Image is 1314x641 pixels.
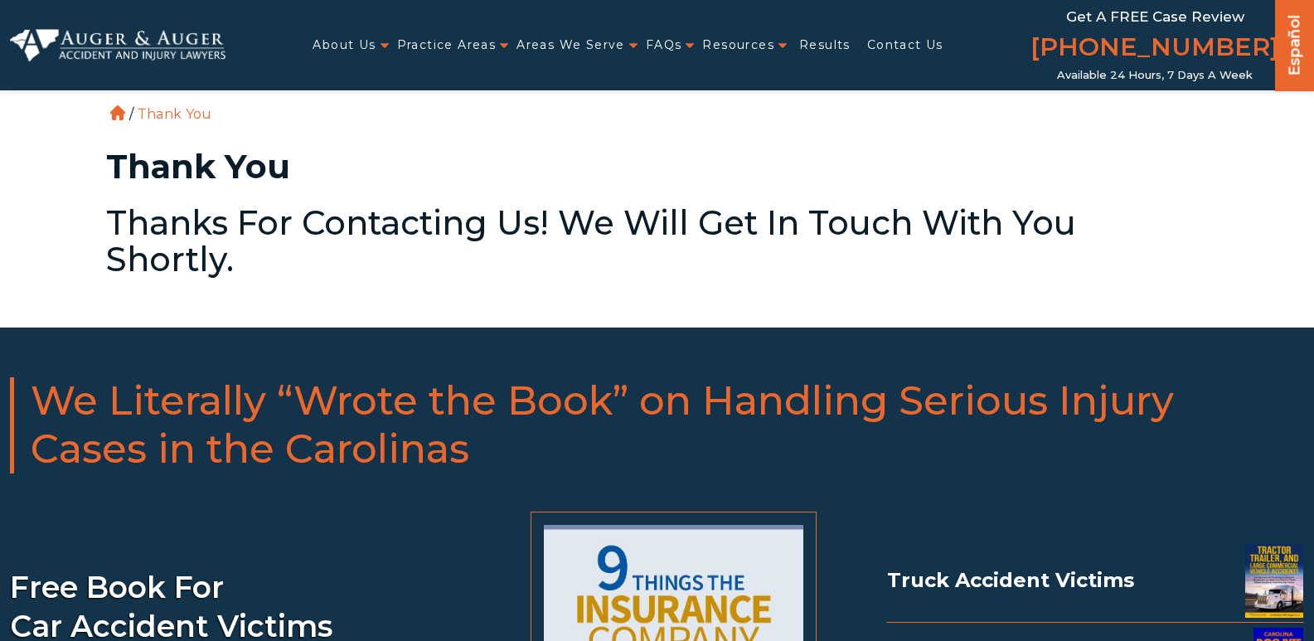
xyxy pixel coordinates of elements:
li: Thank You [133,106,216,122]
a: Home [110,105,125,120]
img: Truck Accident Ebook [1245,543,1303,619]
a: About Us [313,28,376,62]
span: Cases in the Carolinas [31,425,1304,473]
a: Resources [702,28,774,62]
span: We Literally “Wrote the Book” on Handling Serious Injury [31,377,1304,425]
a: Contact Us [867,28,943,62]
a: Areas We Serve [516,28,625,62]
a: Practice Areas [397,28,497,62]
span: Available 24 Hours, 7 Days a Week [1057,69,1253,82]
span: Get a FREE Case Review [1066,8,1244,25]
a: Truck Accident VictimsTruck Accident Ebook [887,543,1303,619]
h1: Thank You [106,150,1209,183]
a: FAQs [646,28,682,62]
img: Auger & Auger Accident and Injury Lawyers Logo [10,29,225,62]
div: Truck Accident Victims [887,543,1303,619]
a: Results [799,28,851,62]
a: [PHONE_NUMBER] [1030,29,1279,69]
a: Thanks for contacting us! We will get in touch with you shortly. [106,202,1076,279]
